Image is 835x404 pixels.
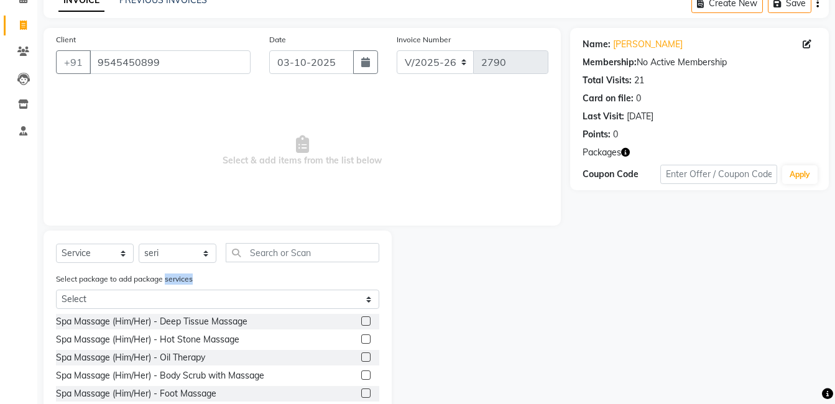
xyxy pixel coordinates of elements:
div: 21 [634,74,644,87]
span: Packages [583,146,621,159]
div: Last Visit: [583,110,624,123]
div: Coupon Code [583,168,660,181]
button: +91 [56,50,91,74]
div: Membership: [583,56,637,69]
div: Spa Massage (Him/Her) - Oil Therapy [56,351,205,364]
div: 0 [613,128,618,141]
input: Enter Offer / Coupon Code [660,165,777,184]
label: Select package to add package services [56,273,193,285]
div: Card on file: [583,92,634,105]
div: Spa Massage (Him/Her) - Foot Massage [56,387,216,400]
div: [DATE] [627,110,653,123]
label: Invoice Number [397,34,451,45]
div: Points: [583,128,611,141]
label: Date [269,34,286,45]
div: Name: [583,38,611,51]
div: Spa Massage (Him/Her) - Body Scrub with Massage [56,369,264,382]
div: 0 [636,92,641,105]
div: Spa Massage (Him/Her) - Hot Stone Massage [56,333,239,346]
input: Search by Name/Mobile/Email/Code [90,50,251,74]
div: No Active Membership [583,56,816,69]
label: Client [56,34,76,45]
button: Apply [782,165,818,184]
input: Search or Scan [226,243,379,262]
div: Total Visits: [583,74,632,87]
div: Spa Massage (Him/Her) - Deep Tissue Massage [56,315,247,328]
span: Select & add items from the list below [56,89,548,213]
a: [PERSON_NAME] [613,38,683,51]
